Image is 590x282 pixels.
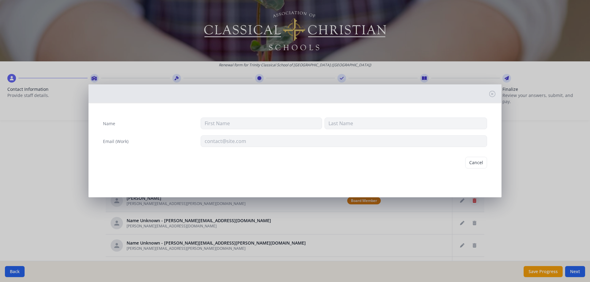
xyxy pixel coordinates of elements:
[103,121,115,127] label: Name
[324,118,487,129] input: Last Name
[201,118,322,129] input: First Name
[465,157,487,168] button: Cancel
[201,135,487,147] input: contact@site.com
[103,138,128,145] label: Email (Work)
